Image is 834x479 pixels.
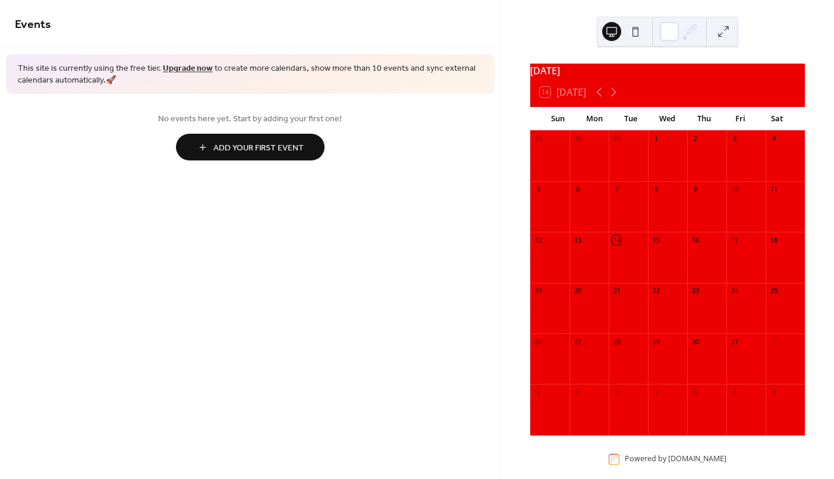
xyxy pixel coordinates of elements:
div: 16 [691,235,700,244]
div: 28 [612,337,621,346]
div: 31 [730,337,739,346]
div: 8 [769,387,778,396]
div: 23 [691,286,700,295]
button: Add Your First Event [176,134,325,160]
div: Tue [613,107,649,131]
div: 10 [730,185,739,194]
div: 30 [612,134,621,143]
div: 18 [769,235,778,244]
div: Wed [649,107,685,131]
div: 8 [652,185,660,194]
div: 25 [769,286,778,295]
div: 20 [573,286,582,295]
div: 17 [730,235,739,244]
div: 13 [573,235,582,244]
span: No events here yet. Start by adding your first one! [15,113,486,125]
a: Add Your First Event [15,134,486,160]
div: 1 [769,337,778,346]
div: 5 [652,387,660,396]
div: Sun [540,107,576,131]
div: 4 [769,134,778,143]
div: Fri [722,107,759,131]
div: 9 [691,185,700,194]
a: Upgrade now [163,61,213,77]
div: 2 [691,134,700,143]
div: 28 [534,134,543,143]
div: 14 [612,235,621,244]
div: 7 [612,185,621,194]
span: This site is currently using the free tier. to create more calendars, show more than 10 events an... [18,63,483,86]
div: 29 [652,337,660,346]
span: Events [15,13,51,36]
div: 2 [534,387,543,396]
div: 6 [573,185,582,194]
div: 24 [730,286,739,295]
div: 11 [769,185,778,194]
div: [DATE] [530,64,805,78]
div: 7 [730,387,739,396]
div: 22 [652,286,660,295]
div: Thu [686,107,722,131]
div: 3 [573,387,582,396]
div: Powered by [625,454,726,464]
div: 4 [612,387,621,396]
div: 3 [730,134,739,143]
a: [DOMAIN_NAME] [668,454,726,464]
div: 5 [534,185,543,194]
div: 21 [612,286,621,295]
span: Add Your First Event [213,142,304,155]
div: 12 [534,235,543,244]
div: 27 [573,337,582,346]
div: 1 [652,134,660,143]
div: 15 [652,235,660,244]
div: Mon [576,107,612,131]
div: 19 [534,286,543,295]
div: Sat [759,107,795,131]
div: 30 [691,337,700,346]
div: 29 [573,134,582,143]
div: 6 [691,387,700,396]
div: 26 [534,337,543,346]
